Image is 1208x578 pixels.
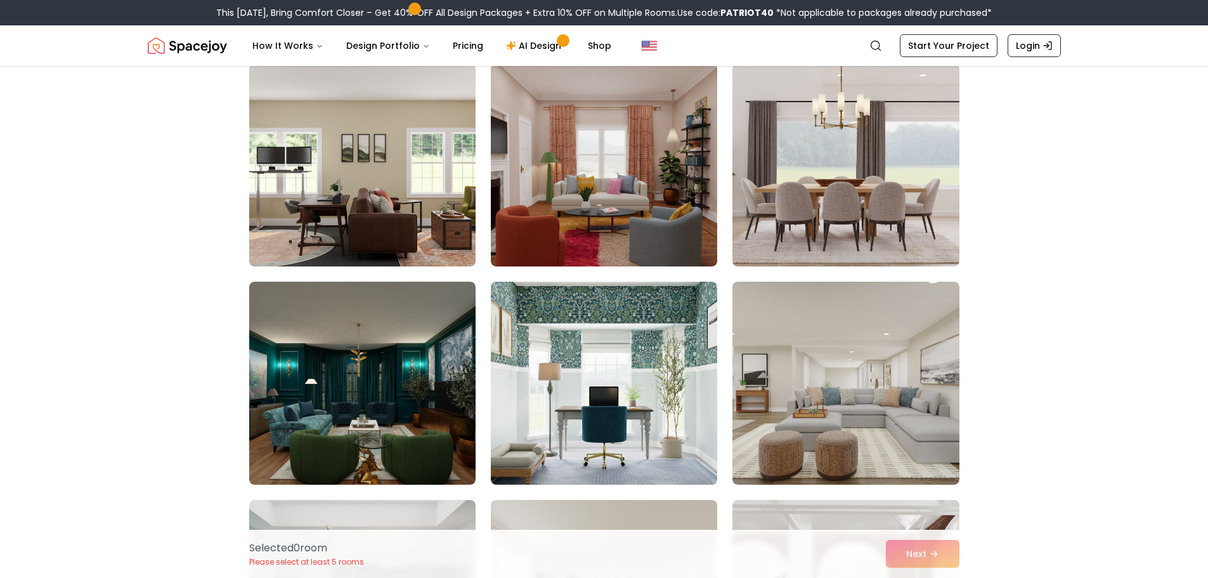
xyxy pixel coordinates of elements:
[216,6,992,19] div: This [DATE], Bring Comfort Closer – Get 40% OFF All Design Packages + Extra 10% OFF on Multiple R...
[900,34,997,57] a: Start Your Project
[249,541,364,556] p: Selected 0 room
[336,33,440,58] button: Design Portfolio
[642,38,657,53] img: United States
[491,63,717,266] img: Room room-38
[677,6,774,19] span: Use code:
[578,33,621,58] a: Shop
[249,282,476,485] img: Room room-40
[1008,34,1061,57] a: Login
[496,33,575,58] a: AI Design
[148,25,1061,66] nav: Global
[732,282,959,485] img: Room room-42
[148,33,227,58] img: Spacejoy Logo
[774,6,992,19] span: *Not applicable to packages already purchased*
[249,63,476,266] img: Room room-37
[242,33,621,58] nav: Main
[491,282,717,485] img: Room room-41
[249,557,364,567] p: Please select at least 5 rooms
[732,63,959,266] img: Room room-39
[242,33,334,58] button: How It Works
[148,33,227,58] a: Spacejoy
[443,33,493,58] a: Pricing
[720,6,774,19] b: PATRIOT40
